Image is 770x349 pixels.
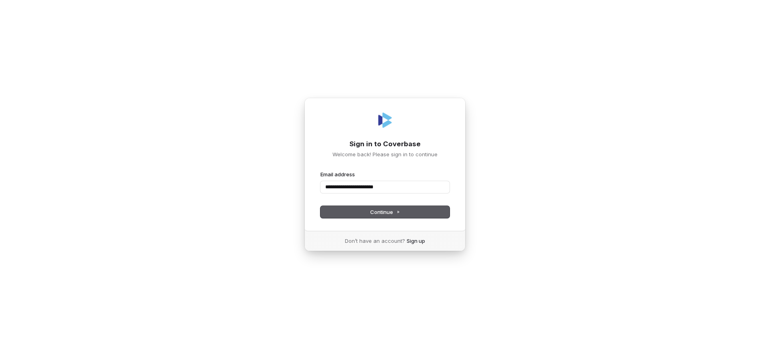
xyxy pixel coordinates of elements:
[320,171,355,178] label: Email address
[370,208,400,216] span: Continue
[320,139,450,149] h1: Sign in to Coverbase
[345,237,405,244] span: Don’t have an account?
[320,206,450,218] button: Continue
[375,111,395,130] img: Coverbase
[407,237,425,244] a: Sign up
[320,151,450,158] p: Welcome back! Please sign in to continue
